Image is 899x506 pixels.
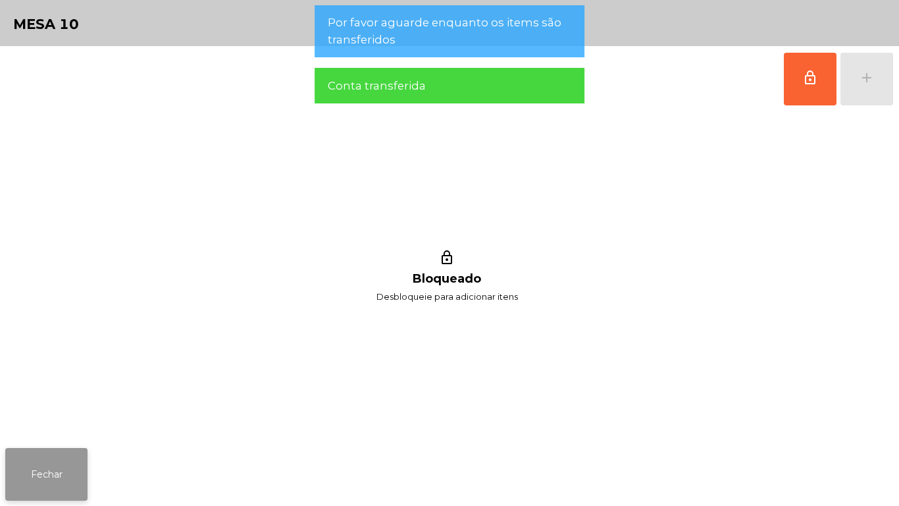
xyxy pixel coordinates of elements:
span: Conta transferida [328,78,426,94]
span: lock_outline [802,70,818,86]
button: Fechar [5,448,88,501]
span: Desbloqueie para adicionar itens [376,289,518,305]
i: lock_outline [437,250,457,269]
h4: Mesa 10 [13,14,79,34]
span: Por favor aguarde enquanto os items são transferidos [328,14,571,47]
button: lock_outline [784,53,836,105]
h1: Bloqueado [413,272,481,286]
